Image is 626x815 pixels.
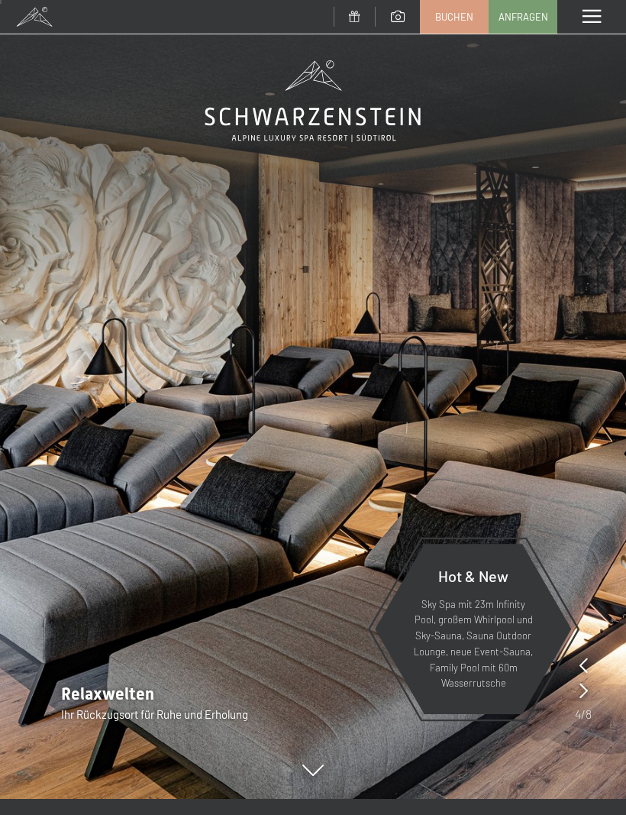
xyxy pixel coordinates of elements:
span: Buchen [435,10,473,24]
span: 4 [575,706,581,723]
a: Buchen [421,1,488,33]
span: / [581,706,586,723]
a: Anfragen [489,1,557,33]
span: Relaxwelten [61,684,154,703]
p: Sky Spa mit 23m Infinity Pool, großem Whirlpool und Sky-Sauna, Sauna Outdoor Lounge, neue Event-S... [412,597,534,692]
span: Hot & New [438,567,508,585]
span: Ihr Rückzugsort für Ruhe und Erholung [61,707,248,721]
a: Hot & New Sky Spa mit 23m Infinity Pool, großem Whirlpool und Sky-Sauna, Sauna Outdoor Lounge, ne... [374,543,573,715]
span: Anfragen [499,10,548,24]
span: 8 [586,706,592,723]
